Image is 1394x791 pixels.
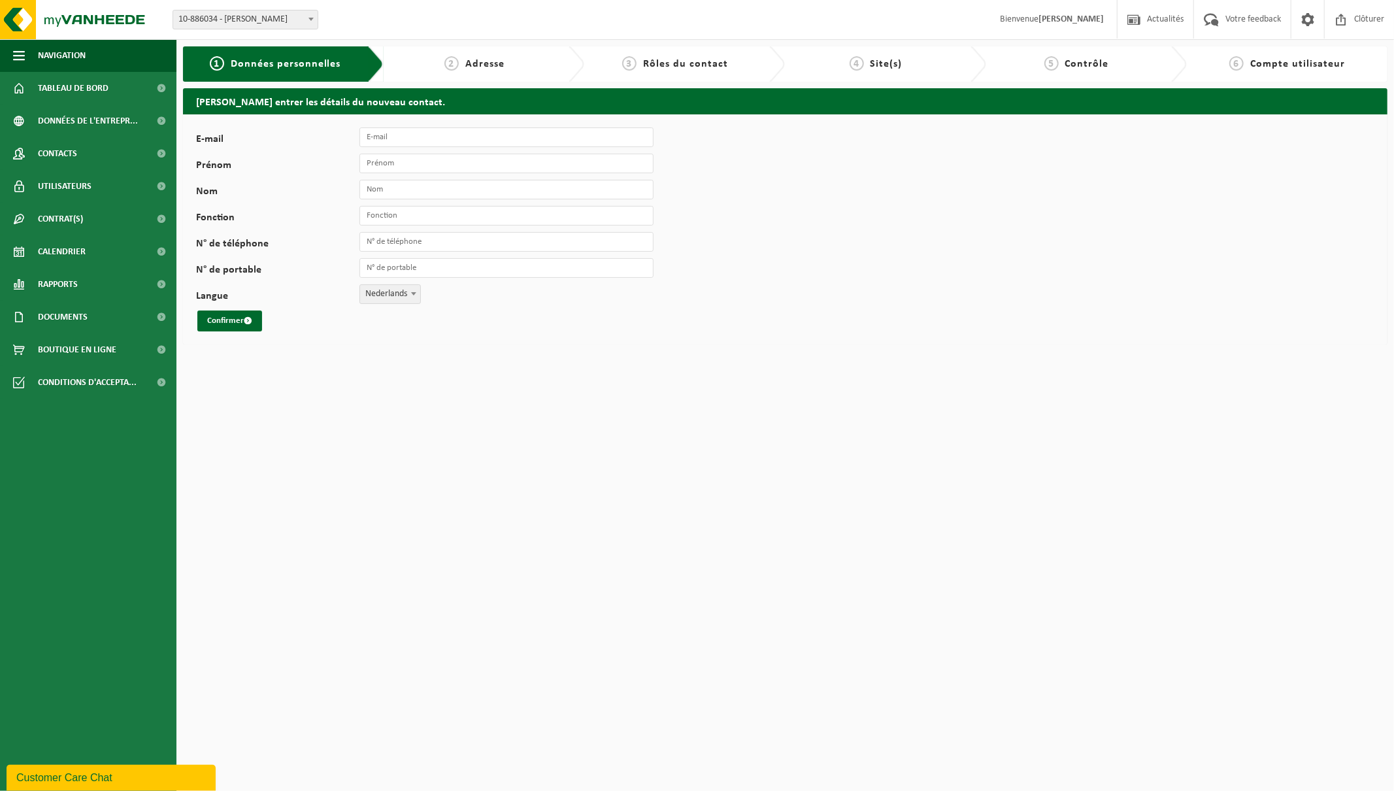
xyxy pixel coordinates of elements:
[173,10,318,29] span: 10-886034 - ROSIER - MOUSTIER
[38,333,116,366] span: Boutique en ligne
[622,56,637,71] span: 3
[1229,56,1244,71] span: 6
[359,127,654,147] input: E-mail
[196,160,359,173] label: Prénom
[871,59,903,69] span: Site(s)
[38,203,83,235] span: Contrat(s)
[231,59,341,69] span: Données personnelles
[359,258,654,278] input: N° de portable
[359,180,654,199] input: Nom
[1250,59,1345,69] span: Compte utilisateur
[360,285,420,303] span: Nederlands
[1044,56,1059,71] span: 5
[643,59,728,69] span: Rôles du contact
[359,206,654,226] input: Fonction
[359,154,654,173] input: Prénom
[38,301,88,333] span: Documents
[38,105,138,137] span: Données de l'entrepr...
[1038,14,1104,24] strong: [PERSON_NAME]
[38,72,108,105] span: Tableau de bord
[465,59,505,69] span: Adresse
[183,88,1387,114] h2: [PERSON_NAME] entrer les détails du nouveau contact.
[1065,59,1109,69] span: Contrôle
[38,366,137,399] span: Conditions d'accepta...
[38,268,78,301] span: Rapports
[359,284,421,304] span: Nederlands
[210,56,224,71] span: 1
[196,291,359,304] label: Langue
[196,134,359,147] label: E-mail
[38,39,86,72] span: Navigation
[38,235,86,268] span: Calendrier
[196,186,359,199] label: Nom
[196,265,359,278] label: N° de portable
[196,239,359,252] label: N° de téléphone
[197,311,262,331] button: Confirmer
[38,137,77,170] span: Contacts
[359,232,654,252] input: N° de téléphone
[7,762,218,791] iframe: chat widget
[850,56,864,71] span: 4
[38,170,91,203] span: Utilisateurs
[196,212,359,226] label: Fonction
[444,56,459,71] span: 2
